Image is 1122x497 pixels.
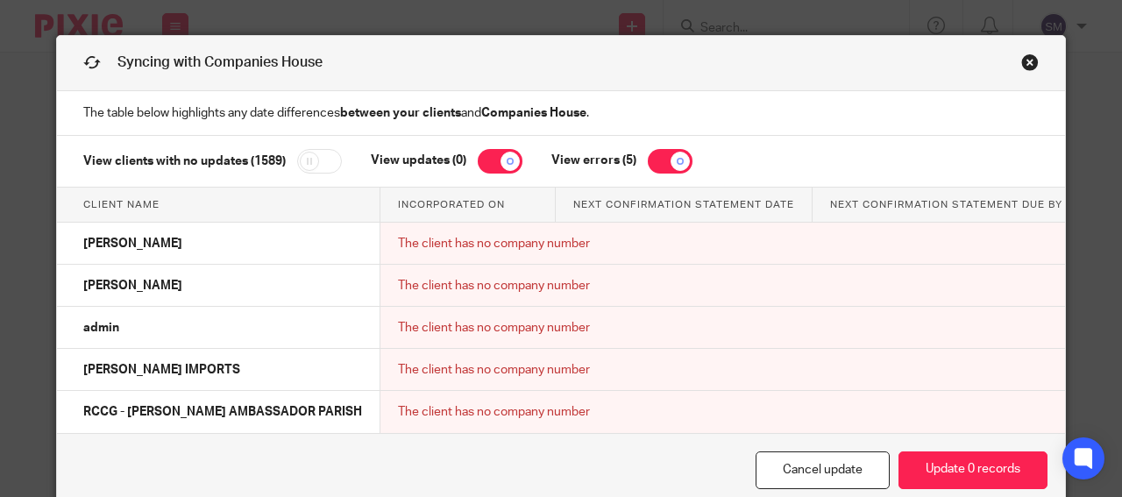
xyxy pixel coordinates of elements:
[57,349,380,391] td: [PERSON_NAME] IMPORTS
[57,91,1065,136] p: The table below highlights any date differences and .
[481,107,586,119] strong: Companies House
[344,154,466,167] label: View updates (0)
[83,154,286,167] label: View clients with no updates (1589)
[525,154,636,167] label: View errors (5)
[57,391,380,433] td: RCCG - [PERSON_NAME] AMBASSADOR PARISH
[340,107,461,119] strong: between your clients
[1021,53,1039,77] a: Close this dialog window
[117,55,323,69] span: Syncing with Companies House
[813,188,1081,223] th: Next confirmation statement due by
[57,223,380,265] td: [PERSON_NAME]
[57,188,380,223] th: Client name
[57,307,380,349] td: admin
[57,265,380,307] td: [PERSON_NAME]
[898,451,1047,489] button: Update 0 records
[756,451,890,489] a: Cancel update
[556,188,813,223] th: Next confirmation statement date
[380,188,556,223] th: Incorporated on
